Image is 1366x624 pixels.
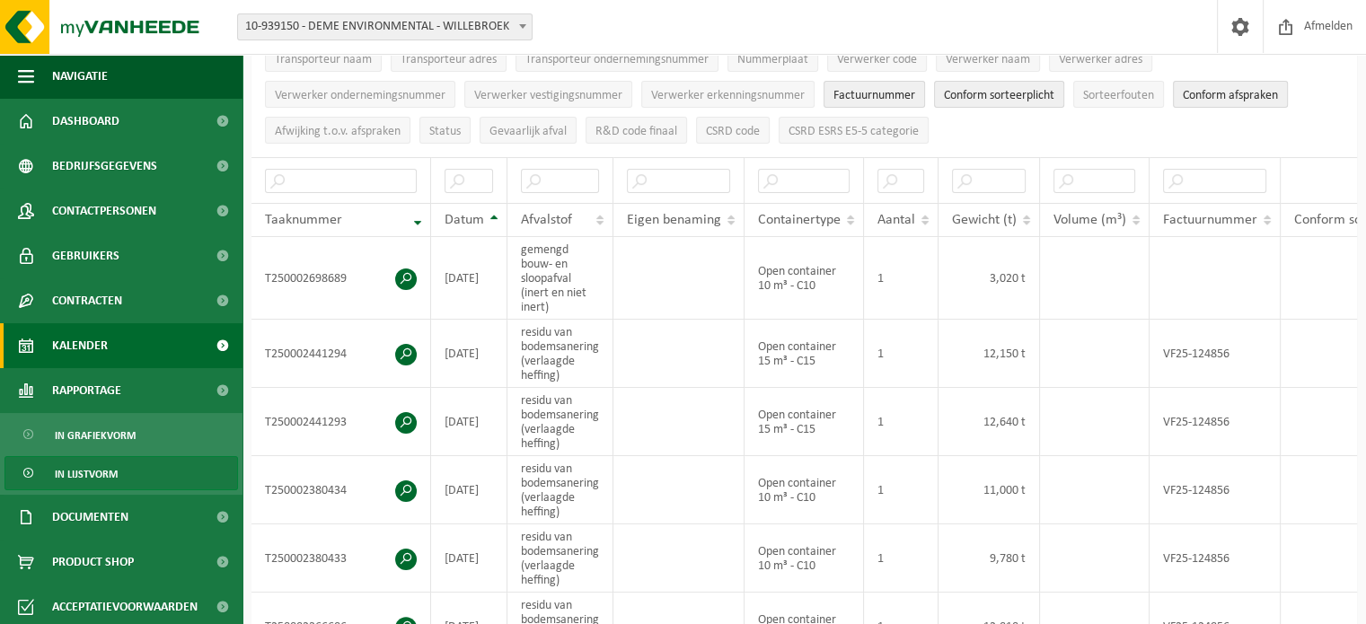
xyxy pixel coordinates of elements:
[864,237,939,320] td: 1
[745,320,864,388] td: Open container 15 m³ - C15
[525,53,709,66] span: Transporteur ondernemingsnummer
[251,237,431,320] td: T250002698689
[55,457,118,491] span: In lijstvorm
[251,524,431,593] td: T250002380433
[627,213,721,227] span: Eigen benaming
[401,53,497,66] span: Transporteur adres
[52,233,119,278] span: Gebruikers
[391,45,507,72] button: Transporteur adresTransporteur adres: Activate to sort
[265,213,342,227] span: Taaknummer
[651,89,805,102] span: Verwerker erkenningsnummer
[521,213,572,227] span: Afvalstof
[864,320,939,388] td: 1
[939,456,1040,524] td: 11,000 t
[251,456,431,524] td: T250002380434
[55,418,136,453] span: In grafiekvorm
[464,81,632,108] button: Verwerker vestigingsnummerVerwerker vestigingsnummer: Activate to sort
[944,89,1054,102] span: Conform sorteerplicht
[837,53,917,66] span: Verwerker code
[507,320,613,388] td: residu van bodemsanering (verlaagde heffing)
[939,320,1040,388] td: 12,150 t
[939,388,1040,456] td: 12,640 t
[827,45,927,72] button: Verwerker codeVerwerker code: Activate to sort
[52,189,156,233] span: Contactpersonen
[946,53,1030,66] span: Verwerker naam
[1049,45,1152,72] button: Verwerker adresVerwerker adres: Activate to sort
[265,81,455,108] button: Verwerker ondernemingsnummerVerwerker ondernemingsnummer: Activate to sort
[431,237,507,320] td: [DATE]
[1163,213,1257,227] span: Factuurnummer
[52,278,122,323] span: Contracten
[516,45,718,72] button: Transporteur ondernemingsnummerTransporteur ondernemingsnummer : Activate to sort
[238,14,532,40] span: 10-939150 - DEME ENVIRONMENTAL - WILLEBROEK
[480,117,577,144] button: Gevaarlijk afval : Activate to sort
[1150,388,1281,456] td: VF25-124856
[4,456,238,490] a: In lijstvorm
[1150,524,1281,593] td: VF25-124856
[275,53,372,66] span: Transporteur naam
[1083,89,1154,102] span: Sorteerfouten
[864,524,939,593] td: 1
[939,237,1040,320] td: 3,020 t
[864,456,939,524] td: 1
[864,388,939,456] td: 1
[52,540,134,584] span: Product Shop
[1073,81,1164,108] button: SorteerfoutenSorteerfouten: Activate to sort
[745,388,864,456] td: Open container 15 m³ - C15
[52,368,121,413] span: Rapportage
[52,323,108,368] span: Kalender
[445,213,484,227] span: Datum
[745,237,864,320] td: Open container 10 m³ - C10
[237,13,533,40] span: 10-939150 - DEME ENVIRONMENTAL - WILLEBROEK
[1183,89,1278,102] span: Conform afspraken
[265,45,382,72] button: Transporteur naamTransporteur naam: Activate to sort
[4,417,238,452] a: In grafiekvorm
[824,81,925,108] button: FactuurnummerFactuurnummer: Activate to sort
[52,495,128,540] span: Documenten
[745,456,864,524] td: Open container 10 m³ - C10
[275,125,401,138] span: Afwijking t.o.v. afspraken
[251,388,431,456] td: T250002441293
[779,117,929,144] button: CSRD ESRS E5-5 categorieCSRD ESRS E5-5 categorie: Activate to sort
[275,89,445,102] span: Verwerker ondernemingsnummer
[789,125,919,138] span: CSRD ESRS E5-5 categorie
[737,53,808,66] span: Nummerplaat
[507,237,613,320] td: gemengd bouw- en sloopafval (inert en niet inert)
[706,125,760,138] span: CSRD code
[429,125,461,138] span: Status
[1150,456,1281,524] td: VF25-124856
[507,456,613,524] td: residu van bodemsanering (verlaagde heffing)
[507,388,613,456] td: residu van bodemsanering (verlaagde heffing)
[939,524,1040,593] td: 9,780 t
[1059,53,1142,66] span: Verwerker adres
[52,144,157,189] span: Bedrijfsgegevens
[431,388,507,456] td: [DATE]
[52,99,119,144] span: Dashboard
[265,117,410,144] button: Afwijking t.o.v. afsprakenAfwijking t.o.v. afspraken: Activate to sort
[833,89,915,102] span: Factuurnummer
[727,45,818,72] button: NummerplaatNummerplaat: Activate to sort
[431,524,507,593] td: [DATE]
[1150,320,1281,388] td: VF25-124856
[1053,213,1126,227] span: Volume (m³)
[431,456,507,524] td: [DATE]
[641,81,815,108] button: Verwerker erkenningsnummerVerwerker erkenningsnummer: Activate to sort
[934,81,1064,108] button: Conform sorteerplicht : Activate to sort
[595,125,677,138] span: R&D code finaal
[507,524,613,593] td: residu van bodemsanering (verlaagde heffing)
[489,125,567,138] span: Gevaarlijk afval
[52,54,108,99] span: Navigatie
[1173,81,1288,108] button: Conform afspraken : Activate to sort
[474,89,622,102] span: Verwerker vestigingsnummer
[952,213,1017,227] span: Gewicht (t)
[419,117,471,144] button: StatusStatus: Activate to sort
[936,45,1040,72] button: Verwerker naamVerwerker naam: Activate to sort
[431,320,507,388] td: [DATE]
[745,524,864,593] td: Open container 10 m³ - C10
[251,320,431,388] td: T250002441294
[877,213,915,227] span: Aantal
[696,117,770,144] button: CSRD codeCSRD code: Activate to sort
[586,117,687,144] button: R&D code finaalR&amp;D code finaal: Activate to sort
[758,213,841,227] span: Containertype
